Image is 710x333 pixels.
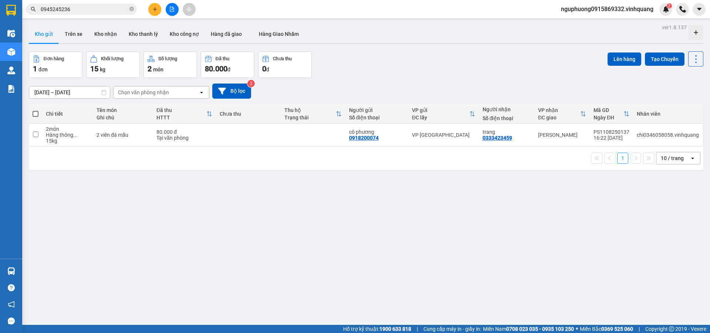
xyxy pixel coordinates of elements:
div: Chọn văn phòng nhận [118,89,169,96]
img: warehouse-icon [7,30,15,37]
button: Khối lượng15kg [86,51,140,78]
sup: 2 [667,3,672,9]
div: chi0346058058.vinhquang [637,132,699,138]
span: Hàng Giao Nhầm [259,31,299,37]
button: Kho công nợ [164,25,205,43]
th: Toggle SortBy [153,104,216,124]
th: Toggle SortBy [590,104,633,124]
span: kg [100,67,105,72]
button: Hàng đã giao [205,25,248,43]
button: Kho gửi [29,25,59,43]
span: Miền Nam [483,325,574,333]
div: 0333423459 [483,135,512,141]
div: Chưa thu [273,56,292,61]
div: Hàng thông thường [46,132,89,138]
div: Thu hộ [284,107,336,113]
div: Người gửi [349,107,405,113]
div: trang [483,129,531,135]
div: Tại văn phòng [156,135,212,141]
img: phone-icon [679,6,686,13]
span: copyright [669,326,674,332]
img: icon-new-feature [663,6,669,13]
span: 2 [148,64,152,73]
span: 2 [668,3,670,9]
div: cô phương [349,129,405,135]
div: Chi tiết [46,111,89,117]
div: VP nhận [538,107,580,113]
button: Kho nhận [88,25,123,43]
img: warehouse-icon [7,267,15,275]
span: đơn [38,67,48,72]
button: Đã thu80.000đ [201,51,254,78]
input: Tìm tên, số ĐT hoặc mã đơn [41,5,128,13]
img: logo-vxr [6,5,16,16]
span: đ [266,67,269,72]
div: Trạng thái [284,115,336,120]
img: warehouse-icon [7,67,15,74]
button: Trên xe [59,25,88,43]
strong: 0369 525 060 [601,326,633,332]
div: Đã thu [216,56,229,61]
div: Ghi chú [97,115,149,120]
span: món [153,67,163,72]
div: VP [GEOGRAPHIC_DATA] [412,132,475,138]
div: ĐC giao [538,115,580,120]
th: Toggle SortBy [281,104,345,124]
img: solution-icon [7,85,15,93]
span: 80.000 [205,64,227,73]
span: caret-down [696,6,703,13]
svg: open [690,155,696,161]
th: Toggle SortBy [408,104,479,124]
div: 16:22 [DATE] [594,135,629,141]
th: Toggle SortBy [534,104,590,124]
span: plus [152,7,158,12]
span: nguphuong0915869332.vinhquang [555,4,659,14]
div: Khối lượng [101,56,124,61]
span: file-add [169,7,175,12]
div: Nhân viên [637,111,699,117]
strong: 1900 633 818 [379,326,411,332]
span: Miền Bắc [580,325,633,333]
button: Tạo Chuyến [645,52,684,66]
button: Bộ lọc [212,84,251,99]
button: plus [148,3,161,16]
span: đ [227,67,230,72]
div: Ngày ĐH [594,115,623,120]
button: 1 [617,153,628,164]
div: 15 kg [46,138,89,144]
span: ⚪️ [576,327,578,330]
span: search [31,7,36,12]
span: question-circle [8,284,15,291]
span: ... [73,132,78,138]
div: Đơn hàng [44,56,64,61]
div: ĐC lấy [412,115,469,120]
span: close-circle [129,6,134,13]
button: Kho thanh lý [123,25,164,43]
span: aim [186,7,192,12]
div: 2 viên đá mẫu [97,132,149,138]
div: PS1108250137 [594,129,629,135]
div: Chưa thu [220,111,277,117]
span: 1 [33,64,37,73]
div: [PERSON_NAME] [538,132,586,138]
button: aim [183,3,196,16]
div: ver 1.8.137 [662,23,687,31]
span: Cung cấp máy in - giấy in: [423,325,481,333]
div: VP gửi [412,107,469,113]
div: Số điện thoại [483,115,531,121]
button: Lên hàng [608,52,641,66]
button: file-add [166,3,179,16]
img: warehouse-icon [7,48,15,56]
span: 0 [262,64,266,73]
sup: 2 [247,80,255,87]
button: Đơn hàng1đơn [29,51,82,78]
div: Số lượng [158,56,177,61]
div: 0918200074 [349,135,379,141]
span: | [639,325,640,333]
div: Mã GD [594,107,623,113]
div: Người nhận [483,106,531,112]
button: Số lượng2món [143,51,197,78]
div: Tên món [97,107,149,113]
svg: open [199,89,204,95]
div: HTTT [156,115,206,120]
